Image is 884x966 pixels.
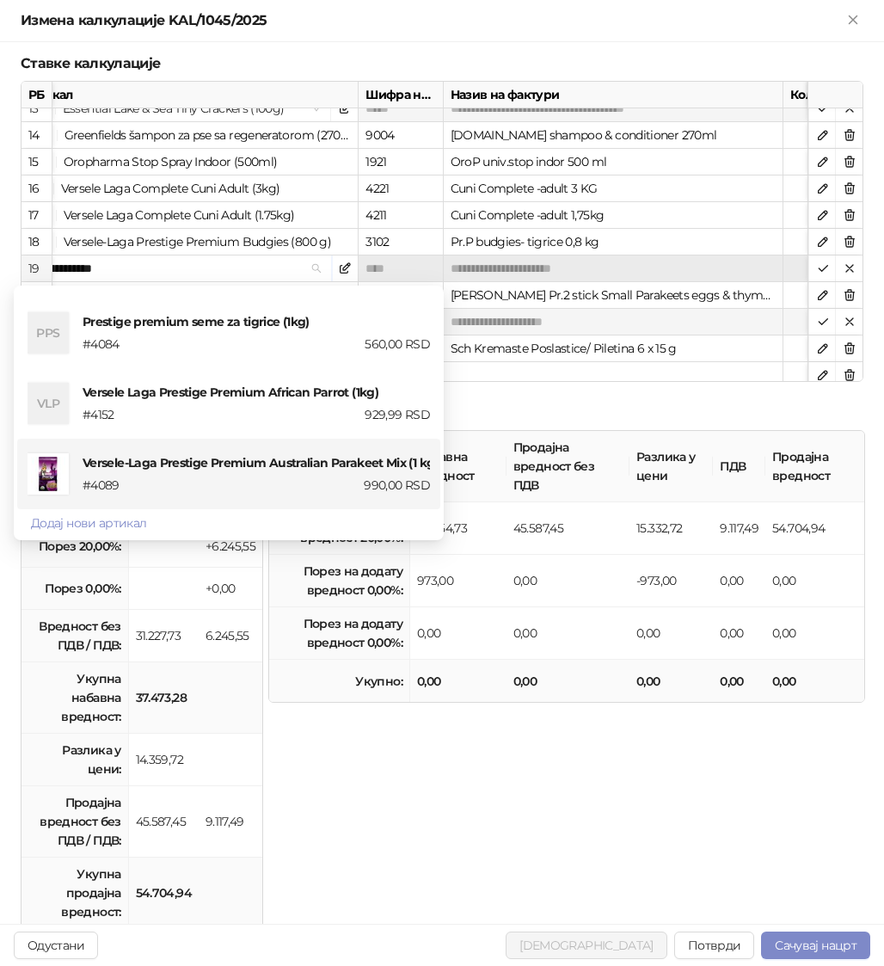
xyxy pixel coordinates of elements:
td: 0,00 [506,555,629,607]
td: 30.254,73 [410,502,506,555]
td: Вредност без ПДВ / ПДВ: [21,610,129,662]
div: 3102 [359,229,443,255]
div: 16 [28,179,45,198]
div: 32007 [359,282,443,309]
div: Pr.P budgies- tigrice 0,8 kg [444,229,783,255]
td: 45.587,45 [129,786,199,858]
div: 1 [783,175,845,202]
span: Versele Laga Prestige Premium African Parrot (1kg) [83,385,384,400]
div: # 4084 [79,335,256,354]
button: Додај нови артикал [17,509,160,537]
td: 0,00 [410,607,506,660]
td: 9.117,49 [199,786,262,858]
td: Разлика у цени: [21,734,129,786]
div: Шифра на фактури [359,82,443,108]
button: Одустани [14,932,98,959]
td: Укупна набавна вредност: [21,662,129,734]
td: 0,00 [713,555,765,607]
td: Порез 0,00%: [21,568,129,610]
th: ПДВ [713,431,765,502]
div: 17 [28,206,45,225]
button: Close [843,10,863,31]
td: Порез 20,00%: [21,526,129,568]
div: 560,00 RSD [256,335,433,354]
td: 0,00 [410,660,506,702]
div: # 4152 [79,405,256,424]
td: 15.332,72 [629,502,713,555]
button: Потврди [674,932,755,959]
td: 0,00 [629,660,713,702]
button: Сачувај нацрт [761,932,870,959]
span: Prestige premium seme za tigrice (1kg) [83,314,315,329]
span: Essential Lake & Sea Tiny Crackers (100g) [21,95,324,121]
span: 4291 | Versele Laga Complete Cuni Adult (3kg) [21,181,279,196]
th: Продајна вредност без ПДВ [506,431,629,502]
div: Измена калкулације KAL/1045/2025 [21,10,843,31]
th: Набавна вредност [410,431,506,502]
div: 1 [783,122,845,149]
div: 6 [783,229,845,255]
td: 6.245,55 [199,610,262,662]
div: 1 [783,149,845,175]
td: 54.704,94 [129,858,199,928]
td: 14.359,72 [129,734,199,786]
td: 0,00 [765,660,864,702]
button: [DEMOGRAPHIC_DATA] [506,932,666,959]
h5: Ставке калкулације [21,53,863,74]
span: Versele-Laga Prestige Premium Australian Parakeet Mix (1 kg) [83,455,444,471]
div: [PERSON_NAME] Pr.2 stick Small Parakeets eggs & thyme 60g [444,282,783,309]
td: 37.473,28 [129,662,199,734]
div: 929,99 RSD [256,405,433,424]
div: 14 [28,126,45,145]
div: VLP [28,383,69,424]
th: Продајна вредност [765,431,864,502]
td: 31.227,73 [129,610,199,662]
div: 990,00 RSD [256,476,433,495]
td: 9.117,49 [713,502,765,555]
div: Назив на фактури [444,82,783,108]
div: РБ [21,82,52,108]
div: 9004 [359,122,443,149]
td: 973,00 [410,555,506,607]
div: Cuni Complete -adult 3 KG [444,175,783,202]
div: [DOMAIN_NAME] shampoo & conditioner 270ml [444,122,783,149]
div: 3 [783,282,845,309]
td: 0,00 [765,607,864,660]
div: 1921 [359,149,443,175]
div: 1 [783,335,845,362]
td: Укупна продајна вредност: [21,858,129,928]
div: 4211 [359,202,443,229]
div: # 4089 [79,476,256,495]
td: 54.704,94 [765,502,864,555]
td: 0,00 [506,660,629,702]
td: 0,00 [713,660,765,702]
td: Порез на додату вредност 0,00%: [269,607,410,660]
div: 13 [28,99,45,118]
td: 0,00 [713,607,765,660]
div: 4221 [359,175,443,202]
div: PPS [28,312,69,354]
span: 5949 | Greenfields šampon za pse sa regeneratorom (270ml) [21,127,359,143]
div: OroP univ.stop indor 500 ml [444,149,783,175]
span: 4203 | Versele-Laga Prestige Premium Budgies (800 g) [21,234,331,249]
span: 4278 | Versele Laga Complete Cuni Adult (1.75kg) [21,207,294,223]
div: 15 [28,152,45,171]
td: 0,00 [765,555,864,607]
td: Укупно: [269,660,410,702]
div: Sch Kremaste Poslastice/ Piletina 6 x 15 g [444,335,783,362]
span: 9973 | Oropharma Stop Spray Indoor (500ml) [21,154,277,169]
td: +0,00 [199,568,262,610]
div: 1 [783,202,845,229]
div: 0 [783,362,845,389]
div: Количина [783,82,845,108]
td: Продајна вредност без ПДВ / ПДВ: [21,786,129,858]
td: +6.245,55 [199,526,262,568]
div: Cuni Complete -adult 1,75kg [444,202,783,229]
div: 18 [28,232,45,251]
td: -973,00 [629,555,713,607]
img: Versele-Laga Prestige Premium Australian Parakeet Mix (1 kg) [28,453,69,495]
td: Порез на додату вредност 0,00%: [269,555,410,607]
td: 45.587,45 [506,502,629,555]
div: Артикал [15,82,359,108]
th: Разлика у цени [629,431,713,502]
